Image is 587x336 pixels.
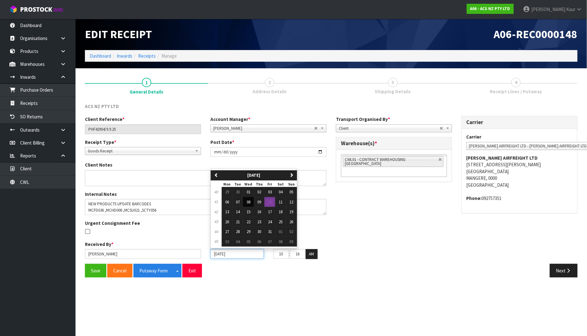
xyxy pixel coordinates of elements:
span: 29 [247,229,250,234]
button: 14 [232,207,243,217]
span: 30 [236,189,240,195]
span: ACS NZ PTY LTD [85,103,119,109]
button: 03 [222,237,232,247]
button: 10 [265,197,275,207]
button: 23 [254,217,265,227]
button: 07 [232,197,243,207]
button: 13 [222,207,232,217]
span: 07 [268,239,272,244]
span: 4 [511,78,521,87]
button: Save [85,264,106,277]
span: [PERSON_NAME] [213,125,314,132]
button: 03 [265,187,275,197]
button: 24 [265,217,275,227]
span: 28 [236,229,240,234]
button: 11 [275,197,286,207]
em: 41 [215,199,218,204]
strong: A06 - ACS NZ PTY LTD [470,6,510,11]
span: 19 [290,209,293,214]
small: Thursday [256,182,263,186]
span: 22 [247,219,250,225]
span: General Details [85,98,578,282]
label: Account Manager [210,116,250,122]
span: 09 [257,199,261,205]
button: 01 [243,187,254,197]
span: Shipping Details [375,88,411,95]
span: 20 [225,219,229,225]
button: 06 [222,197,232,207]
span: 03 [268,189,272,195]
span: 15 [247,209,250,214]
small: Tuesday [235,182,241,186]
small: WMS [53,7,63,13]
button: 06 [254,237,265,247]
button: 05 [286,187,297,197]
span: 16 [257,209,261,214]
small: Saturday [277,182,284,186]
em: 43 [215,219,218,224]
span: 03 [225,239,229,244]
label: Transport Organised By [336,116,390,122]
strong: [DATE] [248,173,260,178]
button: 16 [254,207,265,217]
span: 1 [142,78,151,87]
td: : [289,249,290,259]
button: 08 [243,197,254,207]
button: Exit [182,264,202,277]
input: HH [273,249,289,259]
button: 02 [254,187,265,197]
address: [STREET_ADDRESS][PERSON_NAME] [GEOGRAPHIC_DATA] MANGERE, 0000 [GEOGRAPHIC_DATA] [467,155,573,188]
button: Cancel [107,264,132,277]
span: CWL01 - CONTRACT WAREHOUSING [GEOGRAPHIC_DATA] [345,157,405,166]
button: 04 [275,187,286,197]
button: 09 [286,237,297,247]
h3: Carrier [467,119,573,125]
label: Receipt Type [85,139,116,145]
button: 18 [275,207,286,217]
span: 24 [268,219,272,225]
button: AM [306,249,318,259]
span: 3 [388,78,398,87]
button: 17 [265,207,275,217]
span: 06 [257,239,261,244]
label: Post Date [210,139,234,145]
span: 04 [279,189,282,195]
span: 08 [247,199,250,205]
a: Inwards [117,53,132,59]
span: Manage [161,53,177,59]
span: 21 [236,219,240,225]
span: 31 [268,229,272,234]
span: 05 [247,239,250,244]
button: 07 [265,237,275,247]
em: 40 [215,189,218,195]
label: Urgent Consignment Fee [85,220,140,226]
h3: Warehouse(s) [341,140,447,146]
button: 12 [286,197,297,207]
span: 30 [257,229,261,234]
button: 27 [222,227,232,237]
button: 05 [243,237,254,247]
span: 10 [268,199,272,205]
button: Next [550,264,578,277]
img: cube-alt.png [9,5,17,13]
button: 01 [275,227,286,237]
button: 31 [265,227,275,237]
span: 17 [268,209,272,214]
label: Internal Notes [85,191,117,197]
a: Receipts [138,53,156,59]
span: [PERSON_NAME] [531,6,565,12]
label: Received By [85,241,114,248]
button: 02 [286,227,297,237]
a: Dashboard [90,53,111,59]
strong: phone [467,195,482,201]
button: 22 [243,217,254,227]
span: 14 [236,209,240,214]
span: 18 [279,209,282,214]
span: 26 [290,219,293,225]
span: 02 [290,229,293,234]
button: Putaway Form [133,264,174,277]
span: [PERSON_NAME] AIRFREIGHT LTD - [PERSON_NAME] AIRFREIGHT LTD [469,142,587,150]
span: 11 [279,199,282,205]
input: Date/Time received [210,249,264,259]
address: 092757351 [467,195,573,202]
